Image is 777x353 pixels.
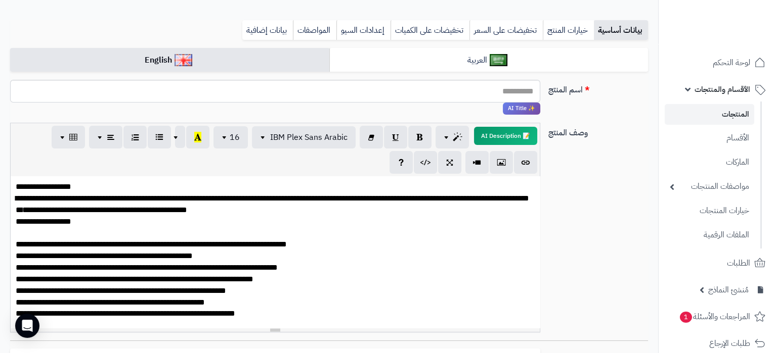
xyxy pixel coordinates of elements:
span: 16 [230,131,240,143]
a: خيارات المنتج [543,20,594,40]
label: وصف المنتج [544,123,652,139]
a: تخفيضات على السعر [469,20,543,40]
a: إعدادات السيو [336,20,391,40]
button: 📝 AI Description [474,127,537,145]
span: لوحة التحكم [713,56,750,70]
a: المنتجات [665,104,754,125]
a: بيانات أساسية [594,20,648,40]
span: الأقسام والمنتجات [695,82,750,96]
a: تخفيضات على الكميات [391,20,469,40]
button: 16 [213,126,248,148]
span: انقر لاستخدام رفيقك الذكي [503,103,540,115]
a: الطلبات [665,251,771,275]
span: IBM Plex Sans Arabic [270,131,348,143]
a: خيارات المنتجات [665,200,754,222]
label: اسم المنتج [544,80,652,96]
span: الطلبات [727,256,750,270]
a: الماركات [665,152,754,173]
div: Open Intercom Messenger [15,314,39,338]
span: مُنشئ النماذج [708,283,749,297]
a: المراجعات والأسئلة1 [665,305,771,329]
a: لوحة التحكم [665,51,771,75]
a: الأقسام [665,127,754,149]
a: مواصفات المنتجات [665,176,754,197]
span: المراجعات والأسئلة [679,310,750,324]
a: العربية [329,48,649,73]
a: المواصفات [293,20,336,40]
button: IBM Plex Sans Arabic [252,126,356,148]
a: بيانات إضافية [242,20,293,40]
a: الملفات الرقمية [665,224,754,246]
img: العربية [490,54,507,66]
img: English [175,54,192,66]
a: English [10,48,329,73]
img: logo-2.png [708,27,767,48]
span: طلبات الإرجاع [709,336,750,350]
span: 1 [680,312,692,323]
